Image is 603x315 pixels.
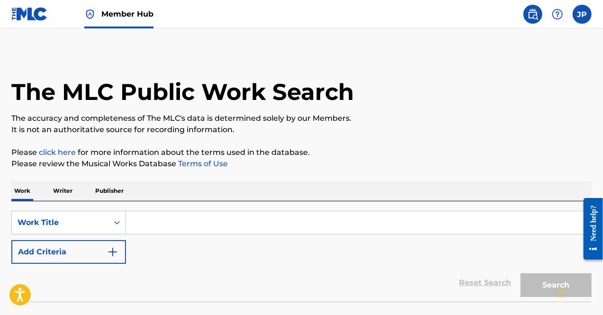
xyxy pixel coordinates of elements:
p: Publisher [92,181,126,201]
div: Drag [558,279,564,307]
img: MLC Logo [11,7,48,21]
img: 9d2ae6d4665cec9f34b9.svg [107,246,118,258]
p: Writer [50,181,75,201]
p: Please for more information about the terms used in the database. [11,147,592,158]
p: Please review the Musical Works Database [11,158,592,170]
a: Public Search [523,5,542,24]
iframe: Resource Center [576,191,603,267]
div: Work Title [18,217,103,228]
p: It is not an authoritative source for recording information. [11,124,592,135]
a: Terms of Use [176,159,228,168]
a: click here [39,148,76,157]
h1: The MLC Public Work Search [11,78,354,106]
p: Work [11,181,33,201]
button: Add Criteria [11,240,126,264]
div: User Menu [573,5,592,24]
iframe: Chat Widget [556,270,603,315]
img: search [527,9,539,20]
span: Member Hub [101,9,153,19]
form: Search Form [11,211,592,302]
img: Top Rightsholder [84,9,96,20]
p: The accuracy and completeness of The MLC's data is determined solely by our Members. [11,113,592,124]
img: help [552,9,563,20]
div: Help [548,5,567,24]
